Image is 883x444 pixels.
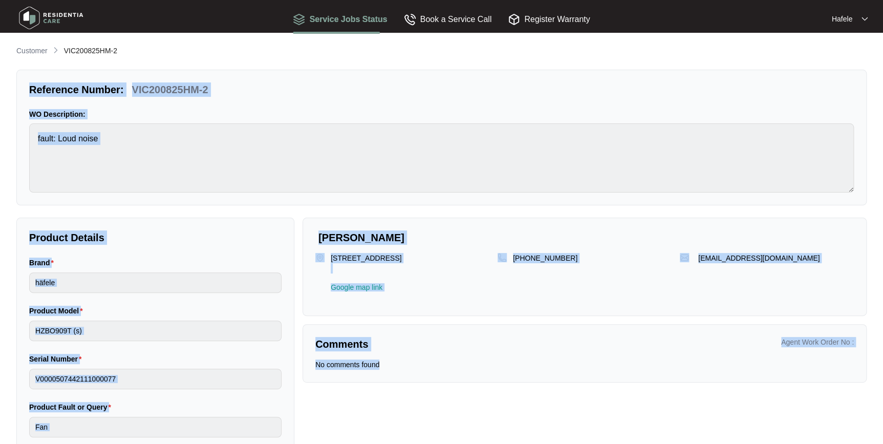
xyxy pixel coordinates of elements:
p: WO Description: [29,109,854,119]
p: Product Details [29,230,282,245]
input: Serial Number [29,369,282,389]
input: Brand [29,272,282,293]
p: [PHONE_NUMBER] [513,253,577,263]
p: [PERSON_NAME] [318,230,854,245]
img: Register Warranty icon [508,13,520,26]
p: Hafele [832,14,852,24]
p: [EMAIL_ADDRESS][DOMAIN_NAME] [698,253,820,263]
label: Product Fault or Query [29,402,115,412]
img: chevron-right [52,46,60,54]
label: Product Model [29,306,87,316]
img: Book a Service Call icon [404,13,416,26]
input: Product Model [29,321,282,341]
p: Reference Number: [29,82,124,97]
img: map-pin [315,253,325,262]
span: VIC200825HM-2 [64,47,117,55]
label: Brand [29,258,58,268]
img: residentia care logo [15,3,87,33]
img: map-pin [680,253,689,262]
div: Book a Service Call [404,13,492,26]
a: Customer [14,46,50,57]
div: Register Warranty [508,13,590,26]
a: Google map link [331,284,382,291]
img: Service Jobs Status icon [293,13,305,26]
input: Product Fault or Query [29,417,282,437]
p: Agent Work Order No : [781,337,854,347]
img: dropdown arrow [862,16,868,22]
img: map-pin [498,253,507,262]
p: Comments [315,337,577,351]
div: Service Jobs Status [293,13,387,26]
p: Customer [16,46,48,56]
p: VIC200825HM-2 [132,82,208,97]
textarea: fault: Loud noise [29,123,854,193]
p: [STREET_ADDRESS] [331,253,401,273]
label: Serial Number [29,354,85,364]
p: No comments found [315,360,379,370]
